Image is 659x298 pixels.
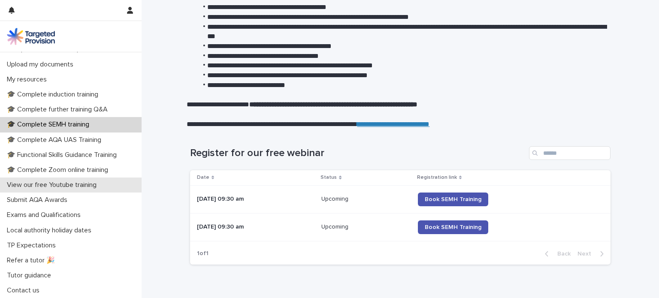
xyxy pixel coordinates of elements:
button: Next [574,250,611,258]
p: Local authority holiday dates [3,226,98,235]
p: Exams and Qualifications [3,211,88,219]
h1: Register for our free webinar [190,147,526,160]
p: 🎓 Complete AQA UAS Training [3,136,108,144]
span: Back [552,251,571,257]
p: Upcoming [321,194,350,203]
p: 🎓 Complete Zoom online training [3,166,115,174]
p: 🎓 Functional Skills Guidance Training [3,151,124,159]
span: Book SEMH Training [425,224,481,230]
p: Contact us [3,286,46,295]
p: View our free Youtube training [3,181,103,189]
tr: [DATE] 09:30 amUpcomingUpcoming Book SEMH Training [190,185,611,213]
p: 🎓 Complete SEMH training [3,120,96,129]
span: Next [577,251,596,257]
p: Registration link [417,173,457,182]
span: Book SEMH Training [425,196,481,202]
img: M5nRWzHhSzIhMunXDL62 [7,28,55,45]
p: 1 of 1 [190,243,215,264]
p: 🎓 Complete induction training [3,90,105,99]
p: Submit AQA Awards [3,196,74,204]
p: My resources [3,75,54,84]
a: Book SEMH Training [418,220,488,234]
p: Upcoming [321,222,350,231]
p: TP Expectations [3,241,63,250]
p: [DATE] 09:30 am [197,223,314,231]
p: 🎓 Complete further training Q&A [3,105,115,114]
p: [DATE] 09:30 am [197,196,314,203]
p: Status [320,173,337,182]
p: Refer a tutor 🎉 [3,256,62,265]
button: Back [538,250,574,258]
p: Upload my documents [3,60,80,69]
p: Tutor guidance [3,271,58,280]
input: Search [529,146,611,160]
tr: [DATE] 09:30 amUpcomingUpcoming Book SEMH Training [190,213,611,241]
p: Date [197,173,209,182]
a: Book SEMH Training [418,193,488,206]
